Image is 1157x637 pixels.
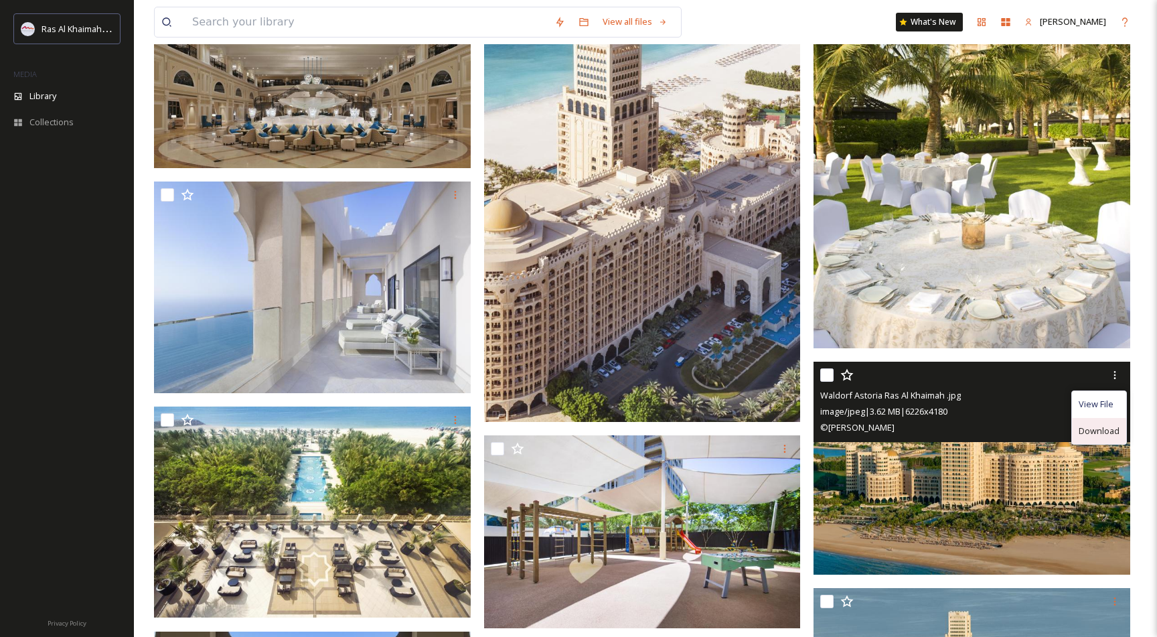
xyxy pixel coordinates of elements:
a: [PERSON_NAME] [1018,9,1113,35]
img: Waldorf Astoria Ras Al Khaimah .jpg [154,182,471,393]
span: © [PERSON_NAME] [820,421,895,433]
span: Library [29,90,56,102]
a: View all files [596,9,674,35]
span: [PERSON_NAME] [1040,15,1106,27]
img: Waldorf Astoria Ras Al Khaimah .jpg [814,362,1130,575]
input: Search your library [185,7,548,37]
img: Waldorf Astoria Ras Al Khaimah Kids area.jpg [484,435,801,629]
span: image/jpeg | 3.62 MB | 6226 x 4180 [820,405,947,417]
span: Waldorf Astoria Ras Al Khaimah .jpg [820,389,961,401]
span: Privacy Policy [48,619,86,628]
span: Download [1079,425,1120,437]
span: Collections [29,116,74,129]
img: Waldorf Astoria Ras Al Khaimah .jpg [154,5,471,169]
img: Logo_RAKTDA_RGB-01.png [21,22,35,36]
span: Ras Al Khaimah Tourism Development Authority [42,22,231,35]
img: Waldorf Astoria Ras Al Khaimah .jpg [154,407,471,618]
a: What's New [896,13,963,31]
span: MEDIA [13,69,37,79]
span: View File [1079,398,1113,411]
a: Privacy Policy [48,614,86,630]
